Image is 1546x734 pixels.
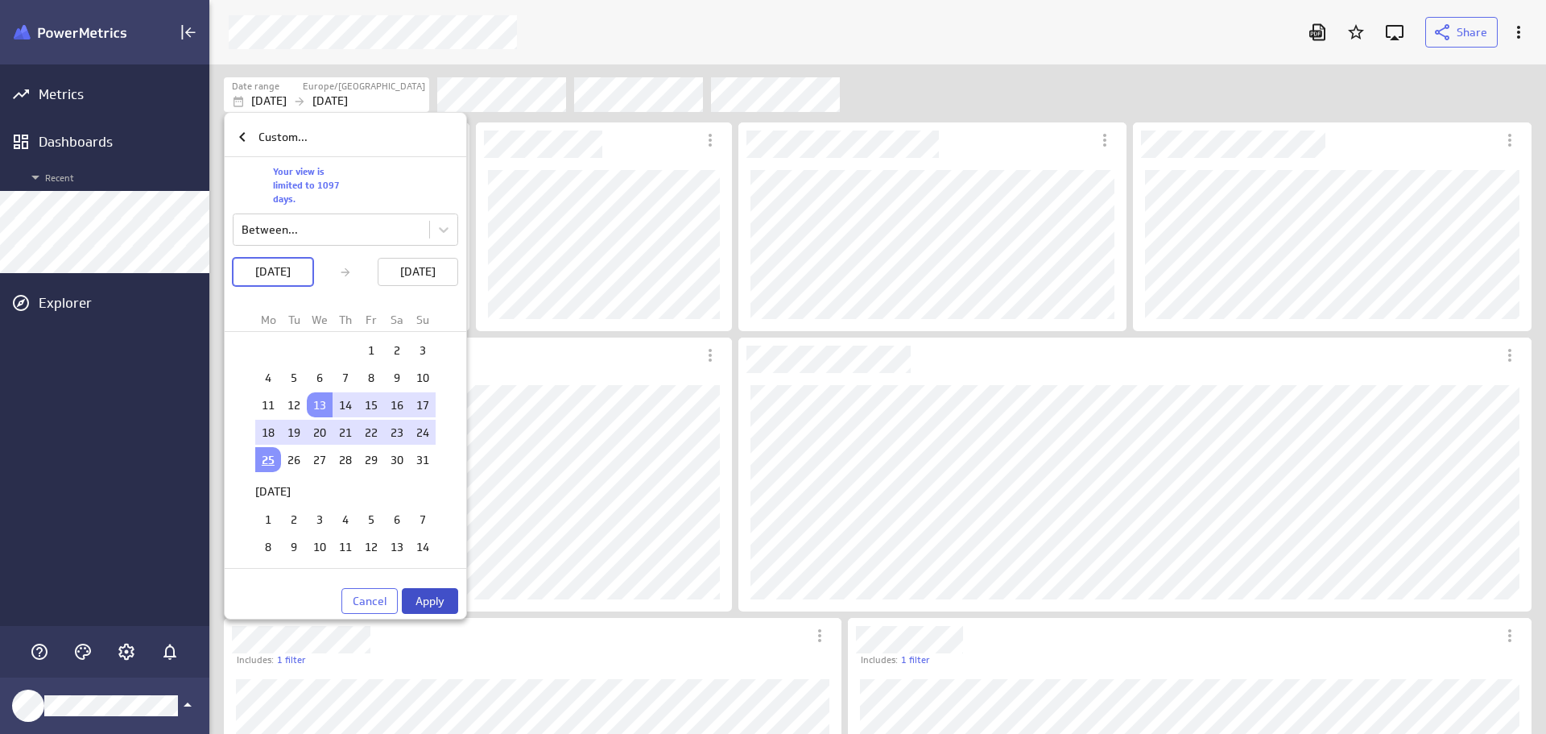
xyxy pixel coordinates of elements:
[384,392,410,417] td: Selected. Saturday, August 16, 2025
[333,447,358,472] td: Choose Thursday, August 28, 2025 as your check-in date. It’s available.
[233,258,313,286] button: [DATE]
[378,258,458,286] button: [DATE]
[281,562,307,587] td: Choose Tuesday, September 16, 2025 as your check-in date. It’s available.
[410,420,436,445] td: Selected. Sunday, August 24, 2025
[307,507,333,532] td: Choose Wednesday, September 3, 2025 as your check-in date. It’s available.
[415,594,444,608] span: Apply
[358,365,384,390] td: Choose Friday, August 8, 2025 as your check-in date. It’s available.
[273,165,346,205] p: Your view is limited to 1097 days.
[333,420,358,445] td: Selected. Thursday, August 21, 2025
[333,562,358,587] td: Choose Thursday, September 18, 2025 as your check-in date. It’s available.
[255,392,281,417] td: Choose Monday, August 11, 2025 as your check-in date. It’s available.
[416,313,429,327] small: Su
[281,420,307,445] td: Selected. Tuesday, August 19, 2025
[410,338,436,363] td: Choose Sunday, August 3, 2025 as your check-in date. It’s available.
[255,420,281,445] td: Selected. Monday, August 18, 2025
[255,263,291,280] p: [DATE]
[242,222,298,237] div: Between...
[358,562,384,587] td: Choose Friday, September 19, 2025 as your check-in date. It’s available.
[358,507,384,532] td: Choose Friday, September 5, 2025 as your check-in date. It’s available.
[384,562,410,587] td: Choose Saturday, September 20, 2025 as your check-in date. It’s available.
[402,588,458,614] button: Apply
[410,507,436,532] td: Choose Sunday, September 7, 2025 as your check-in date. It’s available.
[400,263,436,280] p: [DATE]
[410,534,436,559] td: Choose Sunday, September 14, 2025 as your check-in date. It’s available.
[281,534,307,559] td: Choose Tuesday, September 9, 2025 as your check-in date. It’s available.
[255,365,281,390] td: Choose Monday, August 4, 2025 as your check-in date. It’s available.
[333,534,358,559] td: Choose Thursday, September 11, 2025 as your check-in date. It’s available.
[307,365,333,390] td: Choose Wednesday, August 6, 2025 as your check-in date. It’s available.
[384,447,410,472] td: Choose Saturday, August 30, 2025 as your check-in date. It’s available.
[307,447,333,472] td: Choose Wednesday, August 27, 2025 as your check-in date. It’s available.
[255,534,281,559] td: Choose Monday, September 8, 2025 as your check-in date. It’s available.
[358,447,384,472] td: Choose Friday, August 29, 2025 as your check-in date. It’s available.
[333,507,358,532] td: Choose Thursday, September 4, 2025 as your check-in date. It’s available.
[307,420,333,445] td: Selected. Wednesday, August 20, 2025
[281,507,307,532] td: Choose Tuesday, September 2, 2025 as your check-in date. It’s available.
[366,313,377,327] small: Fr
[307,562,333,587] td: Choose Wednesday, September 17, 2025 as your check-in date. It’s available.
[225,118,466,157] div: Custom...
[333,365,358,390] td: Choose Thursday, August 7, 2025 as your check-in date. It’s available.
[358,338,384,363] td: Choose Friday, August 1, 2025 as your check-in date. It’s available.
[384,507,410,532] td: Choose Saturday, September 6, 2025 as your check-in date. It’s available.
[358,420,384,445] td: Selected. Friday, August 22, 2025
[384,534,410,559] td: Choose Saturday, September 13, 2025 as your check-in date. It’s available.
[255,447,281,472] td: Selected as end date. Monday, August 25, 2025
[255,484,291,499] strong: [DATE]
[410,562,436,587] td: Choose Sunday, September 21, 2025 as your check-in date. It’s available.
[258,129,308,146] p: Custom...
[353,594,386,608] span: Cancel
[410,447,436,472] td: Choose Sunday, August 31, 2025 as your check-in date. It’s available.
[384,420,410,445] td: Selected. Saturday, August 23, 2025
[384,338,410,363] td: Choose Saturday, August 2, 2025 as your check-in date. It’s available.
[307,392,333,417] td: Selected as start date. Wednesday, August 13, 2025
[341,588,398,614] button: Cancel
[255,562,281,587] td: Choose Monday, September 15, 2025 as your check-in date. It’s available.
[358,392,384,417] td: Selected. Friday, August 15, 2025
[225,157,466,614] div: Your view is limited to 1097 days.Between...[DATE][DATE]CalendarCancelApply
[410,365,436,390] td: Choose Sunday, August 10, 2025 as your check-in date. It’s available.
[339,313,352,327] small: Th
[281,365,307,390] td: Choose Tuesday, August 5, 2025 as your check-in date. It’s available.
[307,534,333,559] td: Choose Wednesday, September 10, 2025 as your check-in date. It’s available.
[391,313,403,327] small: Sa
[312,313,328,327] small: We
[410,392,436,417] td: Selected. Sunday, August 17, 2025
[384,365,410,390] td: Choose Saturday, August 9, 2025 as your check-in date. It’s available.
[281,447,307,472] td: Choose Tuesday, August 26, 2025 as your check-in date. It’s available.
[333,392,358,417] td: Selected. Thursday, August 14, 2025
[288,313,300,327] small: Tu
[281,392,307,417] td: Choose Tuesday, August 12, 2025 as your check-in date. It’s available.
[255,507,281,532] td: Choose Monday, September 1, 2025 as your check-in date. It’s available.
[358,534,384,559] td: Choose Friday, September 12, 2025 as your check-in date. It’s available.
[261,313,276,327] small: Mo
